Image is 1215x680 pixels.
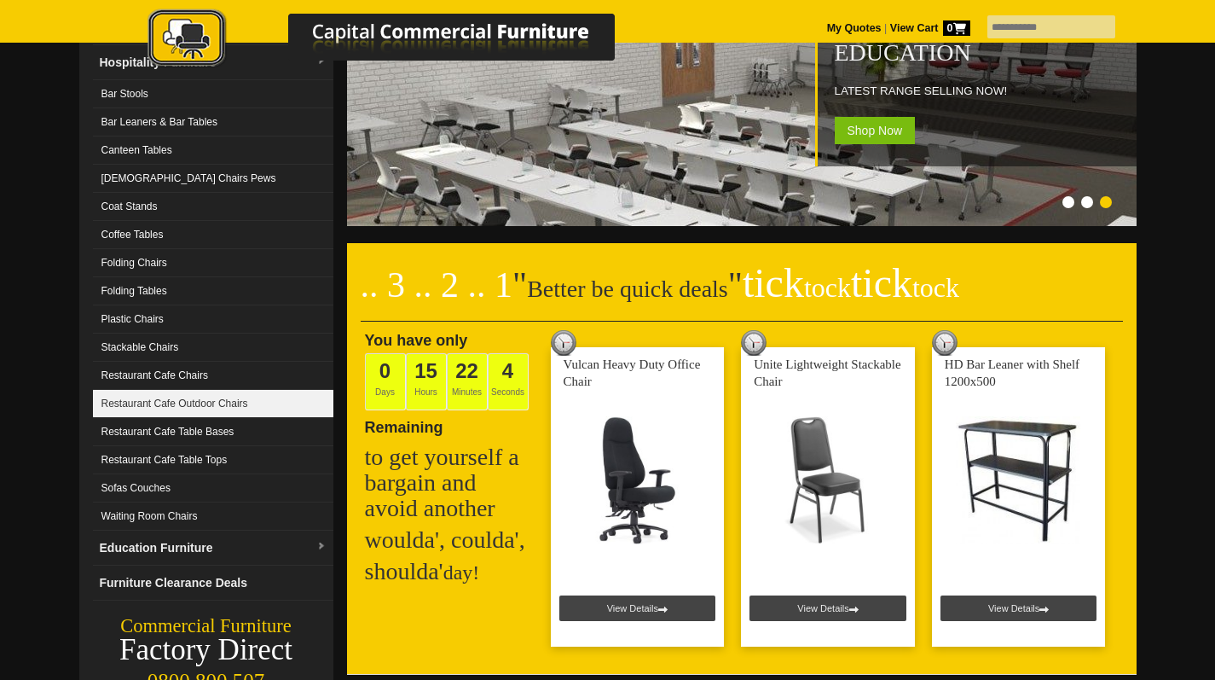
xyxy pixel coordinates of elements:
[93,334,333,362] a: Stackable Chairs
[101,9,697,76] a: Capital Commercial Furniture Logo
[365,445,535,521] h2: to get yourself a bargain and avoid another
[93,80,333,108] a: Bar Stools
[93,362,333,390] a: Restaurant Cafe Chairs
[79,614,333,638] div: Commercial Furniture
[728,265,959,305] span: "
[804,272,851,303] span: tock
[93,390,333,418] a: Restaurant Cafe Outdoor Chairs
[93,531,333,566] a: Education Furnituredropdown
[488,353,529,410] span: Seconds
[93,108,333,137] a: Bar Leaners & Bar Tables
[447,353,488,410] span: Minutes
[835,83,1128,100] p: LATEST RANGE SELLING NOW!
[943,20,970,36] span: 0
[93,45,333,80] a: Hospitality Furnituredropdown
[79,638,333,662] div: Factory Direct
[414,359,437,382] span: 15
[455,359,478,382] span: 22
[93,193,333,221] a: Coat Stands
[93,474,333,503] a: Sofas Couches
[1062,196,1074,208] li: Page dot 1
[347,217,1140,229] a: Education LATEST RANGE SELLING NOW! Shop Now
[512,265,527,305] span: "
[93,137,333,165] a: Canteen Tables
[93,277,333,305] a: Folding Tables
[1100,196,1112,208] li: Page dot 3
[361,270,1123,322] h2: Better be quick deals
[741,330,767,356] img: tick tock deal clock
[93,305,333,334] a: Plastic Chairs
[316,542,327,552] img: dropdown
[365,332,468,349] span: You have only
[932,330,958,356] img: tick tock deal clock
[93,566,333,601] a: Furniture Clearance Deals
[93,418,333,446] a: Restaurant Cafe Table Bases
[406,353,447,410] span: Hours
[93,503,333,531] a: Waiting Room Chairs
[365,559,535,585] h2: shoulda'
[93,249,333,277] a: Folding Chairs
[887,22,969,34] a: View Cart0
[365,353,406,410] span: Days
[827,22,882,34] a: My Quotes
[890,22,970,34] strong: View Cart
[361,265,513,305] span: .. 3 .. 2 .. 1
[551,330,576,356] img: tick tock deal clock
[502,359,513,382] span: 4
[93,165,333,193] a: [DEMOGRAPHIC_DATA] Chairs Pews
[93,221,333,249] a: Coffee Tables
[743,260,959,305] span: tick tick
[379,359,391,382] span: 0
[93,446,333,474] a: Restaurant Cafe Table Tops
[365,527,535,553] h2: woulda', coulda',
[912,272,959,303] span: tock
[1081,196,1093,208] li: Page dot 2
[443,561,480,584] span: day!
[365,412,443,436] span: Remaining
[835,40,1128,66] h2: Education
[101,9,697,71] img: Capital Commercial Furniture Logo
[835,117,916,144] span: Shop Now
